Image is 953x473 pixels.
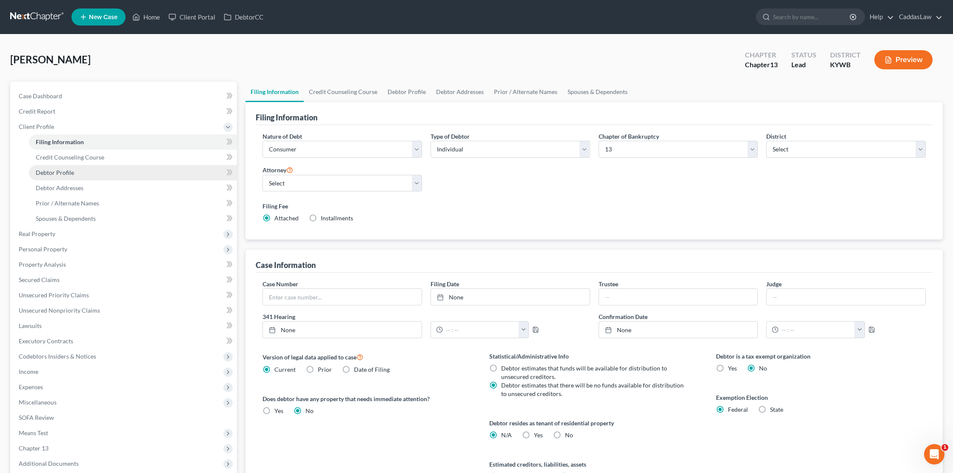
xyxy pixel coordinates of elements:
[29,150,237,165] a: Credit Counseling Course
[89,14,117,20] span: New Case
[29,134,237,150] a: Filing Information
[19,92,62,100] span: Case Dashboard
[263,132,302,141] label: Nature of Debt
[304,82,382,102] a: Credit Counseling Course
[501,382,684,397] span: Debtor estimates that there will be no funds available for distribution to unsecured creditors.
[431,279,459,288] label: Filing Date
[263,279,298,288] label: Case Number
[745,60,778,70] div: Chapter
[258,312,594,321] label: 341 Hearing
[19,460,79,467] span: Additional Documents
[874,50,933,69] button: Preview
[501,365,667,380] span: Debtor estimates that funds will be available for distribution to unsecured creditors.
[562,82,633,102] a: Spouses & Dependents
[263,202,926,211] label: Filing Fee
[256,112,317,123] div: Filing Information
[791,60,816,70] div: Lead
[489,82,562,102] a: Prior / Alternate Names
[534,431,543,439] span: Yes
[501,431,512,439] span: N/A
[19,230,55,237] span: Real Property
[431,82,489,102] a: Debtor Addresses
[12,410,237,425] a: SOFA Review
[594,312,930,321] label: Confirmation Date
[716,352,926,361] label: Debtor is a tax exempt organization
[263,394,472,403] label: Does debtor have any property that needs immediate attention?
[274,407,283,414] span: Yes
[36,199,99,207] span: Prior / Alternate Names
[29,165,237,180] a: Debtor Profile
[36,184,83,191] span: Debtor Addresses
[19,322,42,329] span: Lawsuits
[767,289,925,305] input: --
[12,257,237,272] a: Property Analysis
[36,154,104,161] span: Credit Counseling Course
[19,307,100,314] span: Unsecured Nonpriority Claims
[19,108,55,115] span: Credit Report
[489,460,699,469] label: Estimated creditors, liabilities, assets
[599,279,618,288] label: Trustee
[773,9,851,25] input: Search by name...
[895,9,942,25] a: CaddasLaw
[29,211,237,226] a: Spouses & Dependents
[19,261,66,268] span: Property Analysis
[256,260,316,270] div: Case Information
[443,322,519,338] input: -- : --
[489,419,699,427] label: Debtor resides as tenant of residential property
[263,165,293,175] label: Attorney
[759,365,767,372] span: No
[728,406,748,413] span: Federal
[565,431,573,439] span: No
[770,406,783,413] span: State
[830,60,861,70] div: KYWB
[489,352,699,361] label: Statistical/Administrative Info
[924,444,944,464] iframe: Intercom live chat
[599,289,758,305] input: --
[305,407,314,414] span: No
[745,50,778,60] div: Chapter
[599,322,758,338] a: None
[942,444,948,451] span: 1
[354,366,390,373] span: Date of Filing
[128,9,164,25] a: Home
[220,9,268,25] a: DebtorCC
[263,322,422,338] a: None
[770,60,778,68] span: 13
[274,366,296,373] span: Current
[19,123,54,130] span: Client Profile
[263,289,422,305] input: Enter case number...
[12,88,237,104] a: Case Dashboard
[19,445,49,452] span: Chapter 13
[12,318,237,333] a: Lawsuits
[19,399,57,406] span: Miscellaneous
[19,337,73,345] span: Executory Contracts
[865,9,894,25] a: Help
[431,132,470,141] label: Type of Debtor
[12,104,237,119] a: Credit Report
[19,276,60,283] span: Secured Claims
[12,303,237,318] a: Unsecured Nonpriority Claims
[36,215,96,222] span: Spouses & Dependents
[382,82,431,102] a: Debtor Profile
[12,333,237,349] a: Executory Contracts
[19,414,54,421] span: SOFA Review
[10,53,91,66] span: [PERSON_NAME]
[19,429,48,436] span: Means Test
[19,368,38,375] span: Income
[19,383,43,390] span: Expenses
[29,180,237,196] a: Debtor Addresses
[12,288,237,303] a: Unsecured Priority Claims
[779,322,855,338] input: -- : --
[274,214,299,222] span: Attached
[263,352,472,362] label: Version of legal data applied to case
[728,365,737,372] span: Yes
[321,214,353,222] span: Installments
[29,196,237,211] a: Prior / Alternate Names
[164,9,220,25] a: Client Portal
[12,272,237,288] a: Secured Claims
[318,366,332,373] span: Prior
[36,169,74,176] span: Debtor Profile
[830,50,861,60] div: District
[599,132,659,141] label: Chapter of Bankruptcy
[766,279,782,288] label: Judge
